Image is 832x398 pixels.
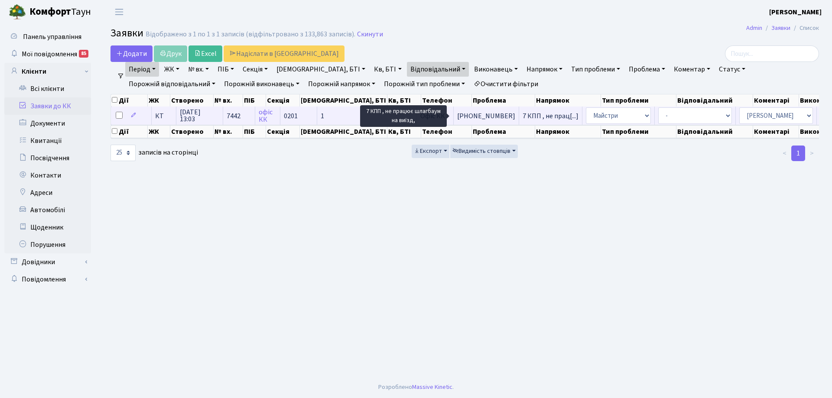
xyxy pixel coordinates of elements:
[108,5,130,19] button: Переключити навігацію
[29,5,91,19] span: Таун
[170,125,213,138] th: Створено
[148,125,170,138] th: ЖК
[670,62,714,77] a: Коментар
[725,45,819,62] input: Пошук...
[214,62,237,77] a: ПІБ
[146,30,355,39] div: Відображено з 1 по 1 з 1 записів (відфільтровано з 133,863 записів).
[110,145,136,161] select: записів на сторінці
[259,107,273,124] a: офісКК
[769,7,822,17] a: [PERSON_NAME]
[4,271,91,288] a: Повідомлення
[4,28,91,45] a: Панель управління
[472,94,535,107] th: Проблема
[4,201,91,219] a: Автомобілі
[676,94,753,107] th: Відповідальний
[601,125,676,138] th: Тип проблеми
[214,125,243,138] th: № вх.
[161,62,183,77] a: ЖК
[4,80,91,97] a: Всі клієнти
[227,111,240,121] span: 7442
[125,62,159,77] a: Період
[470,77,542,91] a: Очистити фільтри
[4,132,91,149] a: Квитанції
[771,23,790,32] a: Заявки
[214,94,243,107] th: № вх.
[305,77,379,91] a: Порожній напрямок
[407,62,469,77] a: Відповідальний
[180,109,219,123] span: [DATE] 13:03
[4,236,91,253] a: Порушення
[170,94,213,107] th: Створено
[414,147,442,155] span: Експорт
[23,32,81,42] span: Панель управління
[110,145,198,161] label: записів на сторінці
[125,77,219,91] a: Порожній відповідальний
[601,94,676,107] th: Тип проблеми
[791,146,805,161] a: 1
[239,62,271,77] a: Секція
[116,49,147,58] span: Додати
[4,167,91,184] a: Контакти
[568,62,624,77] a: Тип проблеми
[110,26,143,41] span: Заявки
[387,125,421,138] th: Кв, БТІ
[790,23,819,33] li: Список
[4,219,91,236] a: Щоденник
[360,105,447,127] div: 7 КПП , не працює шлагбаум на виїзд,
[111,125,148,138] th: Дії
[4,184,91,201] a: Адреси
[370,62,405,77] a: Кв, БТІ
[380,77,468,91] a: Порожній тип проблеми
[4,63,91,80] a: Клієнти
[421,125,472,138] th: Телефон
[221,77,303,91] a: Порожній виконавець
[79,50,88,58] div: 85
[243,94,266,107] th: ПІБ
[625,62,669,77] a: Проблема
[387,94,421,107] th: Кв, БТІ
[4,97,91,115] a: Заявки до КК
[284,111,298,121] span: 0201
[535,94,601,107] th: Напрямок
[753,125,799,138] th: Коментарі
[715,62,749,77] a: Статус
[300,94,387,107] th: [DEMOGRAPHIC_DATA], БТІ
[4,115,91,132] a: Документи
[535,125,601,138] th: Напрямок
[155,113,172,120] span: КТ
[243,125,266,138] th: ПІБ
[29,5,71,19] b: Комфорт
[412,382,452,392] a: Massive Kinetic
[4,149,91,167] a: Посвідчення
[457,113,515,120] span: [PHONE_NUMBER]
[266,125,300,138] th: Секція
[4,253,91,271] a: Довідники
[185,62,212,77] a: № вх.
[746,23,762,32] a: Admin
[523,111,578,121] span: 7 КПП , не прац[...]
[471,62,521,77] a: Виконавець
[266,94,300,107] th: Секція
[9,3,26,21] img: logo.png
[450,145,518,158] button: Видимість стовпців
[378,382,454,392] div: Розроблено .
[111,94,148,107] th: Дії
[300,125,387,138] th: [DEMOGRAPHIC_DATA], БТІ
[412,145,449,158] button: Експорт
[22,49,77,59] span: Мої повідомлення
[421,94,472,107] th: Телефон
[148,94,170,107] th: ЖК
[4,45,91,63] a: Мої повідомлення85
[188,45,222,62] a: Excel
[452,147,510,155] span: Видимість стовпців
[110,45,153,62] a: Додати
[676,125,753,138] th: Відповідальний
[273,62,369,77] a: [DEMOGRAPHIC_DATA], БТІ
[321,111,324,121] span: 1
[523,62,566,77] a: Напрямок
[753,94,799,107] th: Коментарі
[472,125,535,138] th: Проблема
[357,30,383,39] a: Скинути
[733,19,832,37] nav: breadcrumb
